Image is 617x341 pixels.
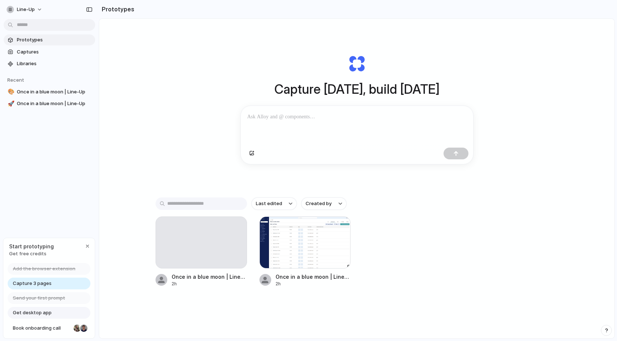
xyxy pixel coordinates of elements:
[256,200,282,207] span: Last edited
[13,294,65,302] span: Send your first prompt
[8,307,90,319] a: Get desktop app
[156,216,247,287] a: Once in a blue moon | Line-Up2h
[13,280,52,287] span: Capture 3 pages
[9,242,54,250] span: Start prototyping
[274,79,440,99] h1: Capture [DATE], build [DATE]
[79,324,88,333] div: Christian Iacullo
[9,250,54,257] span: Get free credits
[4,98,95,109] a: 🚀Once in a blue moon | Line-Up
[17,100,92,107] span: Once in a blue moon | Line-Up
[17,48,92,56] span: Captures
[301,197,347,210] button: Created by
[306,200,332,207] span: Created by
[4,86,95,97] a: 🎨Once in a blue moon | Line-Up
[4,4,46,15] button: Line-Up
[276,281,351,287] div: 2h
[8,88,13,96] div: 🎨
[99,5,134,14] h2: Prototypes
[7,77,24,83] span: Recent
[13,309,52,316] span: Get desktop app
[4,58,95,69] a: Libraries
[73,324,82,333] div: Nicole Kubica
[7,88,14,96] button: 🎨
[4,34,95,45] a: Prototypes
[172,273,247,281] div: Once in a blue moon | Line-Up
[17,88,92,96] span: Once in a blue moon | Line-Up
[259,216,351,287] a: Once in a blue moon | Line-UpOnce in a blue moon | Line-Up2h
[251,197,297,210] button: Last edited
[172,281,247,287] div: 2h
[13,265,75,273] span: Add the browser extension
[17,60,92,67] span: Libraries
[13,325,71,332] span: Book onboarding call
[8,322,90,334] a: Book onboarding call
[8,100,13,108] div: 🚀
[7,100,14,107] button: 🚀
[4,47,95,58] a: Captures
[17,36,92,44] span: Prototypes
[17,6,35,13] span: Line-Up
[276,273,351,281] div: Once in a blue moon | Line-Up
